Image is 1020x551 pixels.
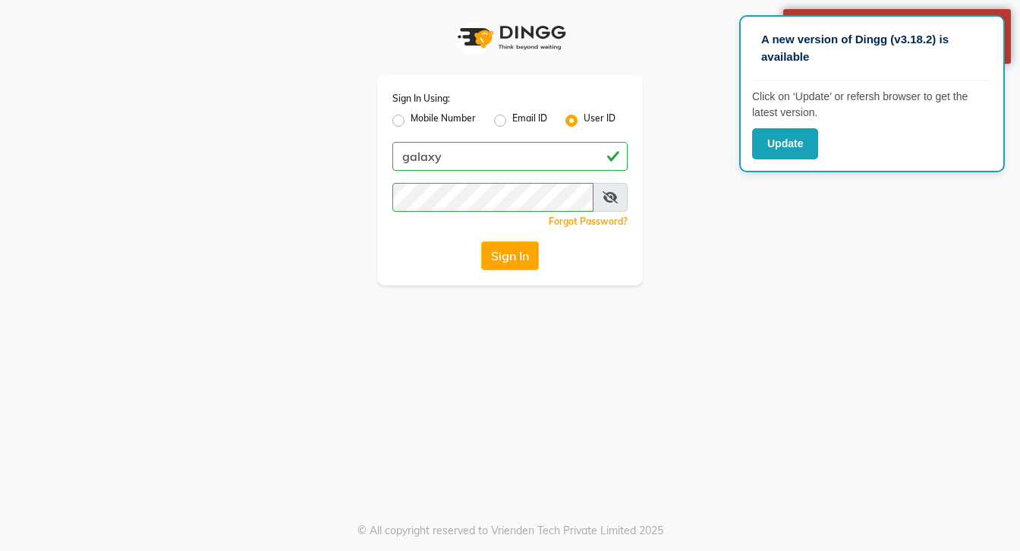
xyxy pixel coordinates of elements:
[752,128,818,159] button: Update
[761,31,983,65] p: A new version of Dingg (v3.18.2) is available
[512,112,547,130] label: Email ID
[411,112,476,130] label: Mobile Number
[392,92,450,105] label: Sign In Using:
[549,216,628,227] a: Forgot Password?
[392,183,593,212] input: Username
[392,142,628,171] input: Username
[449,15,571,60] img: logo1.svg
[584,112,615,130] label: User ID
[481,241,539,270] button: Sign In
[752,89,992,121] p: Click on ‘Update’ or refersh browser to get the latest version.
